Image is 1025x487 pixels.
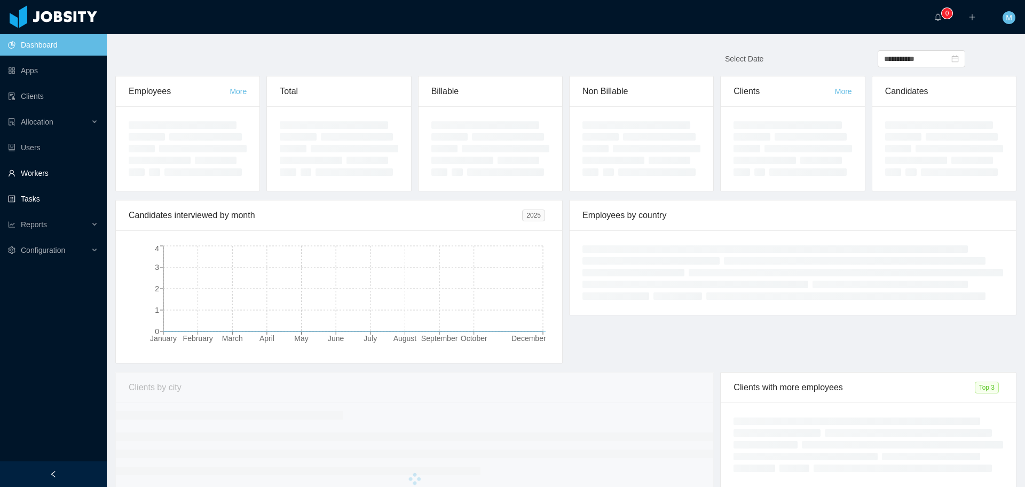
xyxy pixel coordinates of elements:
div: Candidates interviewed by month [129,200,522,230]
a: icon: pie-chartDashboard [8,34,98,56]
tspan: February [183,334,213,343]
a: More [230,87,247,96]
span: 2025 [522,210,545,221]
a: icon: appstoreApps [8,60,98,81]
a: icon: auditClients [8,86,98,107]
a: icon: profileTasks [8,188,98,210]
div: Clients [734,76,834,106]
tspan: April [259,334,274,343]
tspan: December [511,334,546,343]
a: icon: userWorkers [8,163,98,184]
tspan: 1 [155,306,159,314]
i: icon: calendar [951,55,959,63]
tspan: 3 [155,263,159,272]
div: Total [280,76,398,106]
i: icon: setting [8,246,15,254]
div: Candidates [885,76,1003,106]
a: More [835,87,852,96]
i: icon: line-chart [8,221,15,228]
tspan: October [461,334,487,343]
i: icon: plus [968,13,976,21]
div: Employees by country [582,200,1003,230]
span: Allocation [21,118,53,126]
span: Reports [21,220,47,229]
span: Select Date [725,55,763,63]
span: M [1006,11,1012,24]
tspan: September [421,334,458,343]
div: Employees [129,76,230,106]
a: icon: robotUsers [8,137,98,158]
tspan: July [364,334,377,343]
div: Clients with more employees [734,373,974,403]
span: Configuration [21,246,65,254]
tspan: August [393,334,417,343]
i: icon: solution [8,118,15,126]
tspan: 0 [155,327,159,336]
tspan: May [294,334,308,343]
span: Top 3 [975,382,999,393]
tspan: 4 [155,244,159,253]
tspan: January [150,334,177,343]
div: Non Billable [582,76,700,106]
tspan: March [222,334,243,343]
tspan: June [328,334,344,343]
i: icon: bell [934,13,942,21]
div: Billable [431,76,549,106]
sup: 0 [942,8,952,19]
tspan: 2 [155,284,159,293]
